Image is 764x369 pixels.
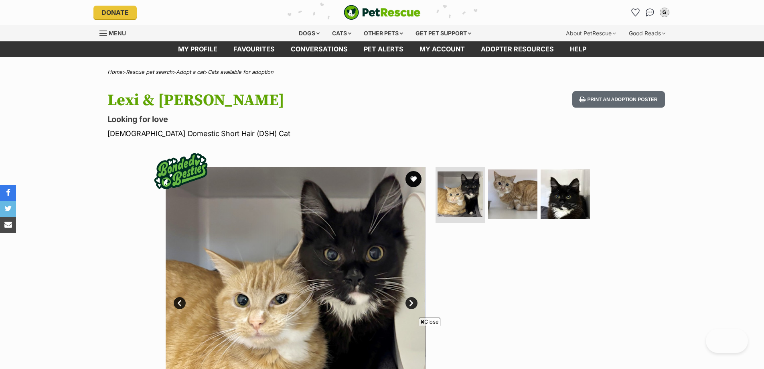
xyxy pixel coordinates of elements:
iframe: Advertisement [236,329,528,365]
p: Looking for love [107,114,447,125]
img: Photo of Lexi & Frank [438,171,483,217]
img: chat-41dd97257d64d25036548639549fe6c8038ab92f7586957e7f3b1b290dea8141.svg [646,8,654,16]
button: My account [658,6,671,19]
a: Adopter resources [473,41,562,57]
a: Help [562,41,594,57]
a: My profile [170,41,225,57]
a: Menu [99,25,132,40]
div: Other pets [358,25,409,41]
div: About PetRescue [560,25,622,41]
h1: Lexi & [PERSON_NAME] [107,91,447,110]
span: Menu [109,30,126,37]
a: Prev [174,297,186,309]
a: PetRescue [344,5,421,20]
a: Favourites [629,6,642,19]
a: Adopt a cat [176,69,204,75]
ul: Account quick links [629,6,671,19]
span: Close [419,318,440,326]
a: Donate [93,6,137,19]
a: Conversations [644,6,657,19]
a: Next [405,297,417,309]
div: Cats [326,25,357,41]
p: [DEMOGRAPHIC_DATA] Domestic Short Hair (DSH) Cat [107,128,447,139]
div: G [661,8,669,16]
div: > > > [87,69,677,75]
div: Good Reads [623,25,671,41]
img: Photo of Lexi & Frank [488,169,537,219]
button: favourite [405,171,422,187]
iframe: Help Scout Beacon - Open [706,329,748,353]
div: Get pet support [410,25,477,41]
a: Rescue pet search [126,69,172,75]
a: conversations [283,41,356,57]
div: Dogs [293,25,325,41]
button: Print an adoption poster [572,91,665,108]
a: Pet alerts [356,41,411,57]
img: logo-cat-932fe2b9b8326f06289b0f2fb663e598f794de774fb13d1741a6617ecf9a85b4.svg [344,5,421,20]
img: bonded besties [149,139,213,203]
a: Home [107,69,122,75]
a: My account [411,41,473,57]
a: Favourites [225,41,283,57]
a: Cats available for adoption [208,69,274,75]
img: Photo of Lexi & Frank [541,169,590,219]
